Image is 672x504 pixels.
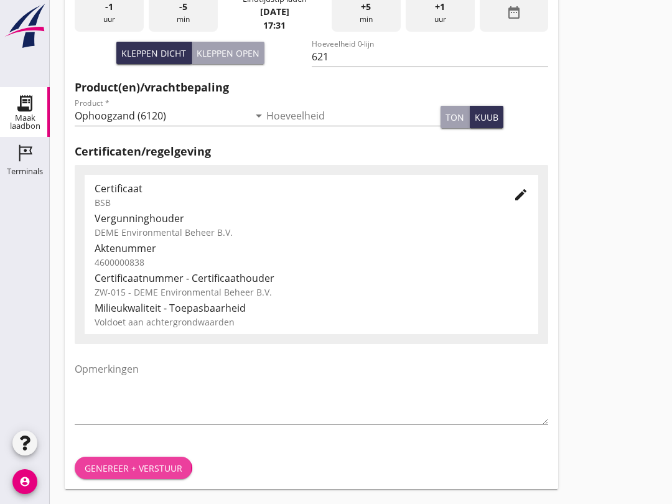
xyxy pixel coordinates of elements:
[475,111,498,124] div: kuub
[12,469,37,494] i: account_circle
[95,286,528,299] div: ZW-015 - DEME Environmental Beheer B.V.
[95,315,528,329] div: Voldoet aan achtergrondwaarden
[266,106,441,126] input: Hoeveelheid
[197,47,259,60] div: Kleppen open
[95,241,528,256] div: Aktenummer
[513,187,528,202] i: edit
[95,181,493,196] div: Certificaat
[95,196,493,209] div: BSB
[192,42,264,64] button: Kleppen open
[441,106,470,128] button: ton
[75,457,192,479] button: Genereer + verstuur
[260,6,289,17] strong: [DATE]
[446,111,464,124] div: ton
[2,3,47,49] img: logo-small.a267ee39.svg
[7,167,43,175] div: Terminals
[121,47,186,60] div: Kleppen dicht
[85,462,182,475] div: Genereer + verstuur
[95,256,528,269] div: 4600000838
[75,79,548,96] h2: Product(en)/vrachtbepaling
[75,359,548,424] textarea: Opmerkingen
[75,143,548,160] h2: Certificaten/regelgeving
[506,5,521,20] i: date_range
[95,211,528,226] div: Vergunninghouder
[312,47,549,67] input: Hoeveelheid 0-lijn
[116,42,192,64] button: Kleppen dicht
[75,106,249,126] input: Product *
[95,271,528,286] div: Certificaatnummer - Certificaathouder
[251,108,266,123] i: arrow_drop_down
[263,19,286,31] strong: 17:31
[470,106,503,128] button: kuub
[95,301,528,315] div: Milieukwaliteit - Toepasbaarheid
[95,226,528,239] div: DEME Environmental Beheer B.V.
